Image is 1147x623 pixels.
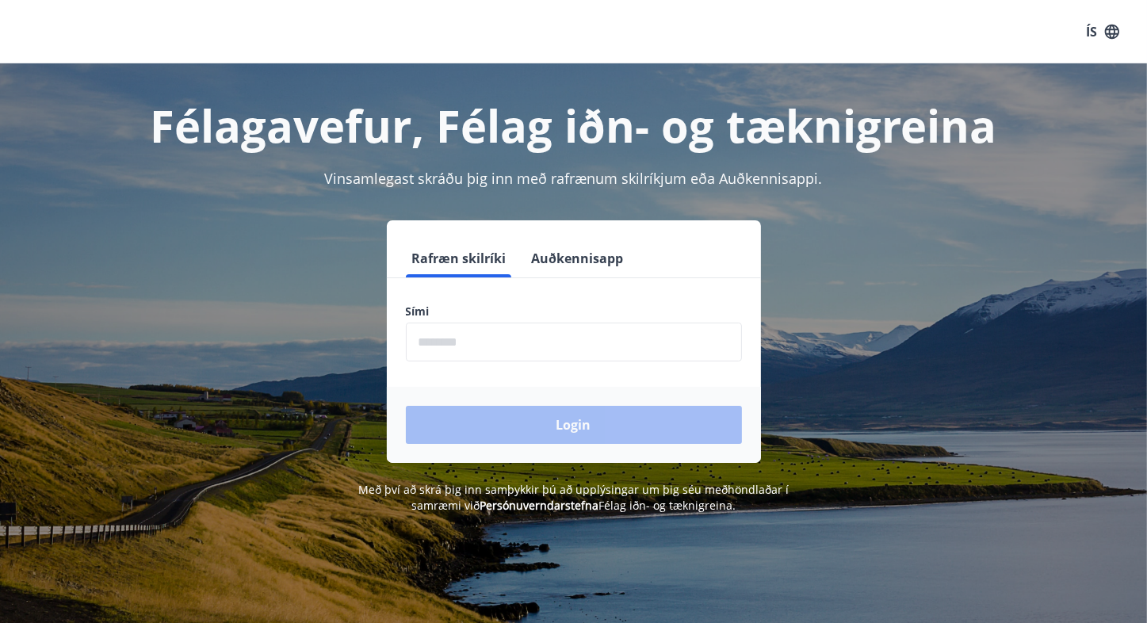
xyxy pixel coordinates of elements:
[358,482,789,513] span: Með því að skrá þig inn samþykkir þú að upplýsingar um þig séu meðhöndlaðar í samræmi við Félag i...
[1077,17,1128,46] button: ÍS
[22,95,1126,155] h1: Félagavefur, Félag iðn- og tæknigreina
[480,498,598,513] a: Persónuverndarstefna
[325,169,823,188] span: Vinsamlegast skráðu þig inn með rafrænum skilríkjum eða Auðkennisappi.
[526,239,630,277] button: Auðkennisapp
[406,239,513,277] button: Rafræn skilríki
[406,304,742,319] label: Sími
